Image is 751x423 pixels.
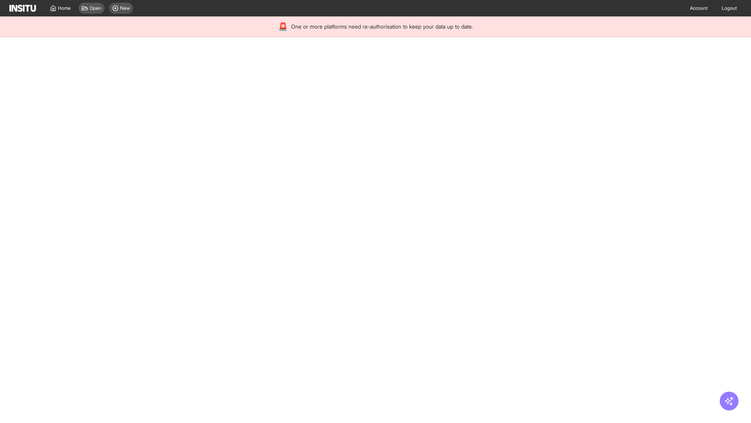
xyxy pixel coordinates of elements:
[9,5,36,12] img: Logo
[120,5,130,11] span: New
[291,23,473,31] span: One or more platforms need re-authorisation to keep your data up to date.
[90,5,101,11] span: Open
[278,21,288,32] div: 🚨
[58,5,71,11] span: Home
